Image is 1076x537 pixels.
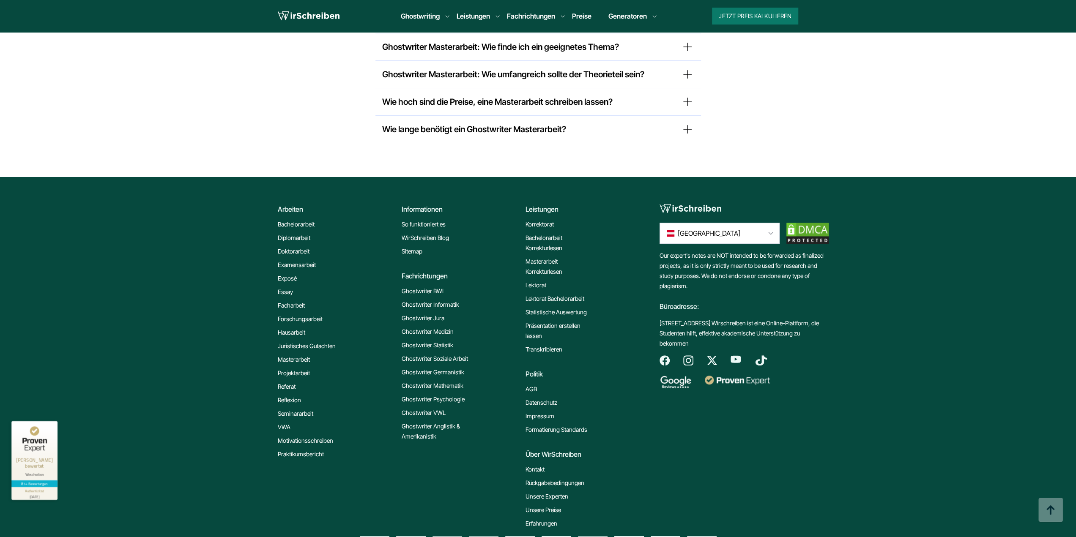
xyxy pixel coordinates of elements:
[402,313,444,323] a: Ghostwriter Jura
[660,204,721,213] img: logo-footer
[712,8,798,25] button: Jetzt Preis kalkulieren
[660,251,829,355] div: Our expert's notes are NOT intended to be forwarded as finalized projects, as it is only strictly...
[278,436,333,446] a: Motivationsschreiben
[402,354,468,364] a: Ghostwriter Soziale Arbeit
[402,204,519,214] div: Informationen
[401,11,440,21] a: Ghostwriting
[278,368,310,378] a: Projektarbeit
[278,260,316,270] a: Examensarbeit
[526,491,568,502] a: Unsere Experten
[278,273,297,283] a: Exposé
[678,228,740,238] span: [GEOGRAPHIC_DATA]
[660,355,670,365] img: facebook
[278,449,324,459] a: Praktikumsbericht
[278,233,310,243] a: Diplomarbeit
[705,376,770,384] img: proven expert
[402,327,454,337] a: Ghostwriter Medizin
[1038,498,1063,523] img: button top
[382,68,694,81] summary: Ghostwriter Masterarbeit: Wie umfangreich sollte der Theorieteil sein?
[278,382,296,392] a: Referat
[786,223,829,244] img: dmca
[382,95,694,109] summary: Wie hoch sind die Preise, eine Masterarbeit schreiben lassen?
[11,423,57,480] a: Rückseite des Siegels anzeigen [PERSON_NAME] bewertet Wirschreiben
[526,464,545,474] a: Kontakt
[278,287,293,297] a: Essay
[683,355,693,365] img: instagram
[278,300,305,311] a: Facharbeit
[526,307,587,317] a: Statistische Auswertung
[402,300,459,310] a: Ghostwriter Informatik
[402,286,445,296] a: Ghostwriter BWL
[608,11,647,21] a: Generatoren
[382,40,694,54] summary: Ghostwriter Masterarbeit: Wie finde ich ein geeignetes Thema?
[526,256,593,277] a: Masterarbeit Korrekturlesen
[526,518,557,529] a: Erfahrungen
[278,10,340,22] img: logo wirschreiben
[526,478,584,488] a: Rückgabebedingungen
[526,204,643,214] div: Leistungen
[526,505,561,515] a: Unsere Preise
[667,228,674,238] img: Österreich
[11,457,57,469] div: [PERSON_NAME] bewertet
[526,344,562,354] a: Transkribieren
[25,488,44,493] div: Authentizität
[278,354,310,365] a: Masterarbeit
[14,493,55,499] div: [DATE]
[278,204,395,214] div: Arbeiten
[707,355,717,365] img: twitter
[402,408,446,418] a: Ghostwriter VWL
[382,123,694,136] summary: Wie lange benötigt ein Ghostwriter Masterarbeit?
[402,233,449,243] a: WirSchreiben Blog
[572,12,591,20] a: Preise
[402,381,463,391] a: Ghostwriter Mathematik
[278,219,315,229] a: Bachelorarbeit
[11,480,57,487] div: 874 Bewertungen
[526,233,593,253] a: Bachelorarbeit Korrekturlesen
[11,421,57,500] div: Kundenbewertungen & Erfahrungen zu Wirschreiben. Mehr Infos anzeigen
[402,219,446,229] a: So funktioniert es
[526,369,643,379] div: Politik
[754,355,768,365] img: tiktok
[526,219,554,229] a: Korrektorat
[731,355,741,363] img: youtube
[11,487,57,500] a: Informationen zum Siegel anzeigen
[402,421,469,442] a: Ghostwriter Anglistik & Amerikanistik
[14,472,55,477] div: Wirschreiben
[278,341,336,351] a: Juristisches Gutachten
[526,280,546,290] a: Lektorat
[278,409,313,419] a: Seminararbeit
[526,398,557,408] a: Datenschutz
[278,422,290,432] a: VWA
[402,246,422,256] a: Sitemap
[278,395,301,405] a: Reflexion
[526,411,554,421] a: Impressum
[278,327,305,338] a: Hausarbeit
[526,449,643,459] div: Über WirSchreiben
[457,11,490,21] a: Leistungen
[402,394,465,404] a: Ghostwriter Psychologie
[402,271,519,281] div: Fachrichtungen
[402,367,464,377] a: Ghostwriter Germanistik
[507,11,555,21] a: Fachrichtungen
[526,384,537,394] a: AGB
[278,314,323,324] a: Forschungsarbeit
[526,321,593,341] a: Präsentation erstellen lassen
[660,376,691,388] img: google reviews
[402,340,453,350] a: Ghostwriter Statistik
[526,425,587,435] a: Formatierung Standards
[278,246,309,256] a: Doktorarbeit
[526,294,584,304] a: Lektorat Bachelorarbeit
[660,291,829,318] div: Büroadresse:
